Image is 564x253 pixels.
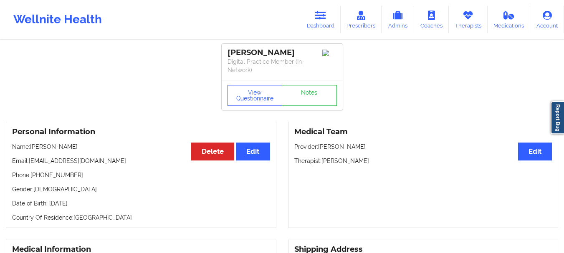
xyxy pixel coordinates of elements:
[518,143,552,160] button: Edit
[191,143,234,160] button: Delete
[12,171,270,179] p: Phone: [PHONE_NUMBER]
[294,127,552,137] h3: Medical Team
[530,6,564,33] a: Account
[228,58,337,74] p: Digital Practice Member (In-Network)
[12,143,270,151] p: Name: [PERSON_NAME]
[12,127,270,137] h3: Personal Information
[12,213,270,222] p: Country Of Residence: [GEOGRAPHIC_DATA]
[294,157,552,165] p: Therapist: [PERSON_NAME]
[12,199,270,208] p: Date of Birth: [DATE]
[449,6,488,33] a: Therapists
[236,143,270,160] button: Edit
[12,157,270,165] p: Email: [EMAIL_ADDRESS][DOMAIN_NAME]
[228,85,283,106] button: View Questionnaire
[322,50,337,56] img: Image%2Fplaceholer-image.png
[551,101,564,134] a: Report Bug
[282,85,337,106] a: Notes
[294,143,552,151] p: Provider: [PERSON_NAME]
[414,6,449,33] a: Coaches
[341,6,382,33] a: Prescribers
[12,185,270,193] p: Gender: [DEMOGRAPHIC_DATA]
[382,6,414,33] a: Admins
[488,6,531,33] a: Medications
[301,6,341,33] a: Dashboard
[228,48,337,58] div: [PERSON_NAME]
